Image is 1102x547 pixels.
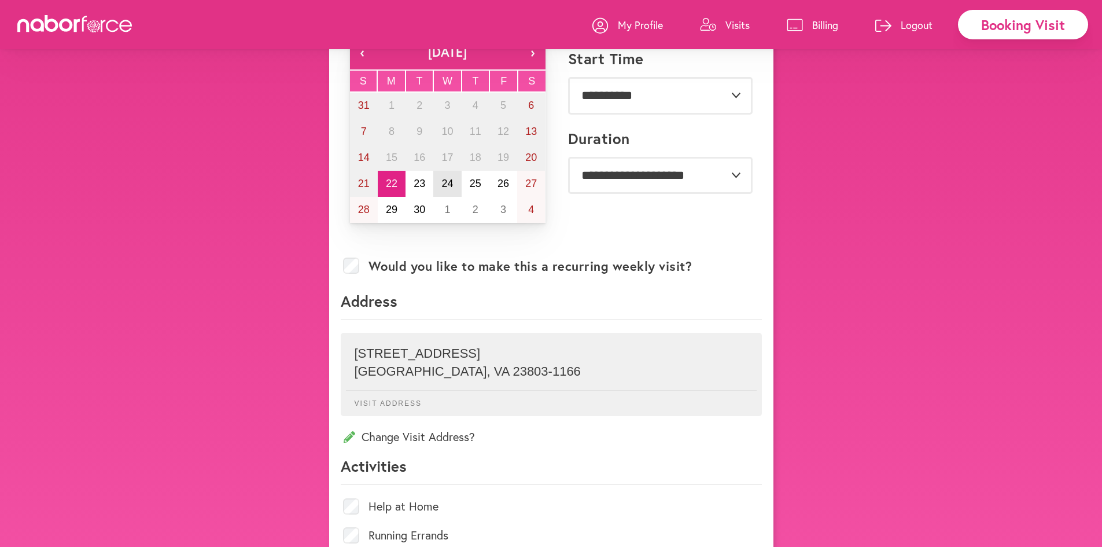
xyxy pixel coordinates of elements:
[406,197,433,223] button: September 30, 2025
[378,197,406,223] button: September 29, 2025
[528,204,534,215] abbr: October 4, 2025
[433,93,461,119] button: September 3, 2025
[517,171,545,197] button: September 27, 2025
[433,119,461,145] button: September 10, 2025
[489,93,517,119] button: September 5, 2025
[355,346,748,361] p: [STREET_ADDRESS]
[528,100,534,111] abbr: September 6, 2025
[568,130,630,148] label: Duration
[368,501,438,512] label: Help at Home
[473,204,478,215] abbr: October 2, 2025
[358,178,370,189] abbr: September 21, 2025
[378,171,406,197] button: September 22, 2025
[406,171,433,197] button: September 23, 2025
[500,75,507,87] abbr: Friday
[387,75,396,87] abbr: Monday
[358,204,370,215] abbr: September 28, 2025
[812,18,838,32] p: Billing
[901,18,933,32] p: Logout
[378,93,406,119] button: September 1, 2025
[470,152,481,163] abbr: September 18, 2025
[368,259,692,274] label: Would you like to make this a recurring weekly visit?
[473,100,478,111] abbr: September 4, 2025
[368,530,448,541] label: Running Errands
[350,35,375,69] button: ‹
[618,18,663,32] p: My Profile
[441,178,453,189] abbr: September 24, 2025
[441,152,453,163] abbr: September 17, 2025
[444,204,450,215] abbr: October 1, 2025
[341,456,762,485] p: Activities
[350,145,378,171] button: September 14, 2025
[417,100,422,111] abbr: September 2, 2025
[416,75,422,87] abbr: Tuesday
[517,119,545,145] button: September 13, 2025
[358,100,370,111] abbr: August 31, 2025
[358,152,370,163] abbr: September 14, 2025
[470,126,481,137] abbr: September 11, 2025
[497,178,509,189] abbr: September 26, 2025
[517,145,545,171] button: September 20, 2025
[787,8,838,42] a: Billing
[361,126,367,137] abbr: September 7, 2025
[389,126,395,137] abbr: September 8, 2025
[414,204,425,215] abbr: September 30, 2025
[497,152,509,163] abbr: September 19, 2025
[360,75,367,87] abbr: Sunday
[417,126,422,137] abbr: September 9, 2025
[350,119,378,145] button: September 7, 2025
[462,119,489,145] button: September 11, 2025
[386,152,397,163] abbr: September 15, 2025
[473,75,479,87] abbr: Thursday
[350,93,378,119] button: August 31, 2025
[375,35,520,69] button: [DATE]
[525,178,537,189] abbr: September 27, 2025
[497,126,509,137] abbr: September 12, 2025
[444,100,450,111] abbr: September 3, 2025
[414,152,425,163] abbr: September 16, 2025
[700,8,750,42] a: Visits
[725,18,750,32] p: Visits
[517,197,545,223] button: October 4, 2025
[386,178,397,189] abbr: September 22, 2025
[568,50,644,68] label: Start Time
[489,171,517,197] button: September 26, 2025
[378,119,406,145] button: September 8, 2025
[414,178,425,189] abbr: September 23, 2025
[406,93,433,119] button: September 2, 2025
[406,119,433,145] button: September 9, 2025
[433,197,461,223] button: October 1, 2025
[350,197,378,223] button: September 28, 2025
[389,100,395,111] abbr: September 1, 2025
[500,204,506,215] abbr: October 3, 2025
[462,171,489,197] button: September 25, 2025
[517,93,545,119] button: September 6, 2025
[470,178,481,189] abbr: September 25, 2025
[958,10,1088,39] div: Booking Visit
[441,126,453,137] abbr: September 10, 2025
[341,429,762,445] p: Change Visit Address?
[443,75,452,87] abbr: Wednesday
[525,126,537,137] abbr: September 13, 2025
[433,171,461,197] button: September 24, 2025
[462,93,489,119] button: September 4, 2025
[386,204,397,215] abbr: September 29, 2025
[406,145,433,171] button: September 16, 2025
[346,390,757,408] p: Visit Address
[462,197,489,223] button: October 2, 2025
[489,197,517,223] button: October 3, 2025
[528,75,535,87] abbr: Saturday
[433,145,461,171] button: September 17, 2025
[875,8,933,42] a: Logout
[341,291,762,320] p: Address
[525,152,537,163] abbr: September 20, 2025
[520,35,546,69] button: ›
[489,145,517,171] button: September 19, 2025
[355,364,748,379] p: [GEOGRAPHIC_DATA] , VA 23803-1166
[462,145,489,171] button: September 18, 2025
[489,119,517,145] button: September 12, 2025
[378,145,406,171] button: September 15, 2025
[592,8,663,42] a: My Profile
[500,100,506,111] abbr: September 5, 2025
[350,171,378,197] button: September 21, 2025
